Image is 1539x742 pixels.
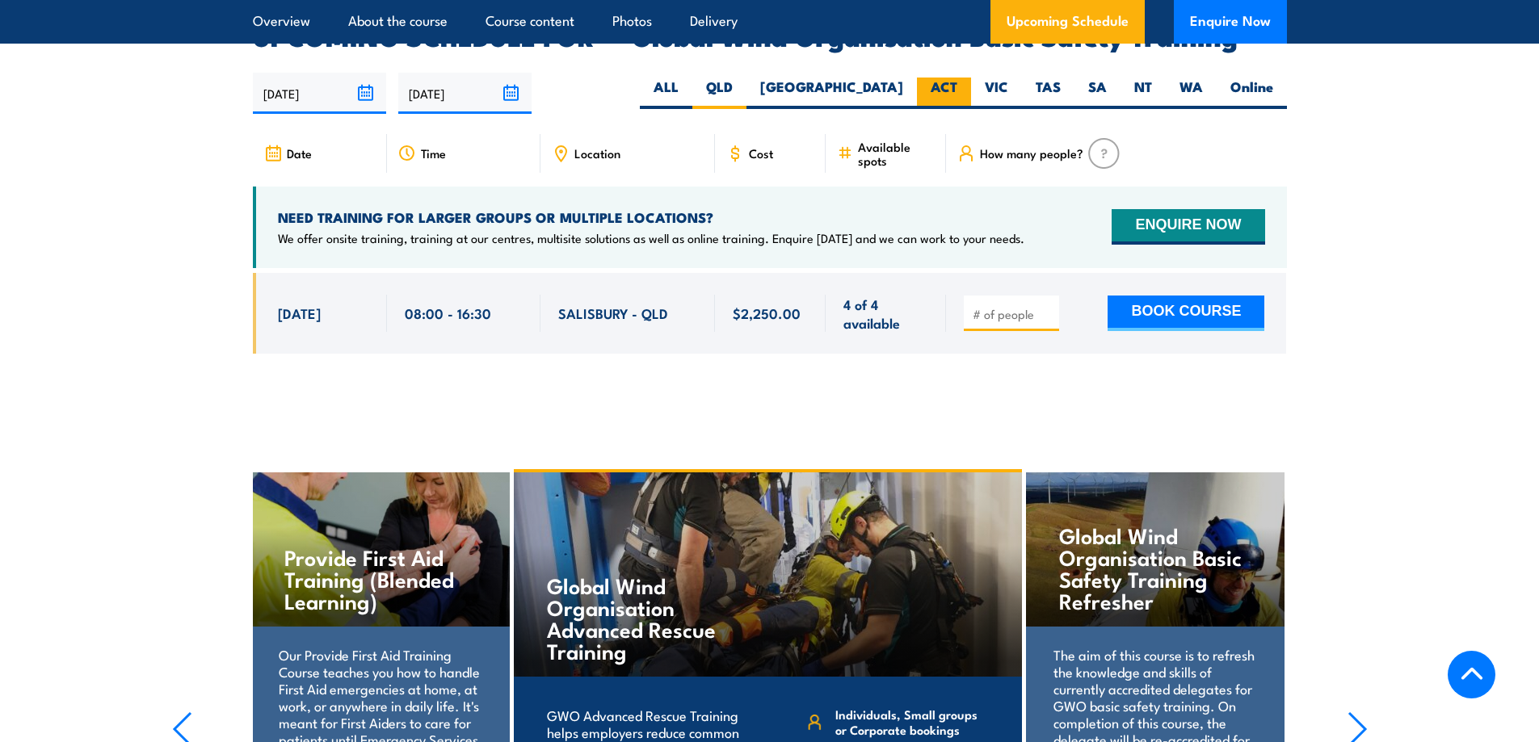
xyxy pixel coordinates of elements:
span: [DATE] [278,304,321,322]
span: $2,250.00 [733,304,801,322]
span: SALISBURY - QLD [558,304,668,322]
label: SA [1074,78,1121,109]
span: Location [574,146,620,160]
span: Time [421,146,446,160]
span: 4 of 4 available [843,295,928,333]
label: Online [1217,78,1287,109]
label: WA [1166,78,1217,109]
button: ENQUIRE NOW [1112,209,1264,245]
label: [GEOGRAPHIC_DATA] [746,78,917,109]
label: ACT [917,78,971,109]
label: NT [1121,78,1166,109]
span: How many people? [980,146,1083,160]
h4: Global Wind Organisation Advanced Rescue Training [547,574,737,661]
button: BOOK COURSE [1108,296,1264,331]
h4: Global Wind Organisation Basic Safety Training Refresher [1059,524,1251,611]
span: Cost [749,146,773,160]
label: VIC [971,78,1022,109]
p: We offer onsite training, training at our centres, multisite solutions as well as online training... [278,230,1024,246]
input: From date [253,73,386,114]
span: 08:00 - 16:30 [405,304,491,322]
span: Available spots [858,140,935,167]
label: QLD [692,78,746,109]
span: Date [287,146,312,160]
input: # of people [973,306,1053,322]
h4: NEED TRAINING FOR LARGER GROUPS OR MULTIPLE LOCATIONS? [278,208,1024,226]
h4: Provide First Aid Training (Blended Learning) [284,546,476,611]
label: ALL [640,78,692,109]
span: Individuals, Small groups or Corporate bookings [835,706,989,737]
label: TAS [1022,78,1074,109]
h2: UPCOMING SCHEDULE FOR - "Global Wind Organisation Basic Safety Training" [253,24,1287,47]
input: To date [398,73,532,114]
